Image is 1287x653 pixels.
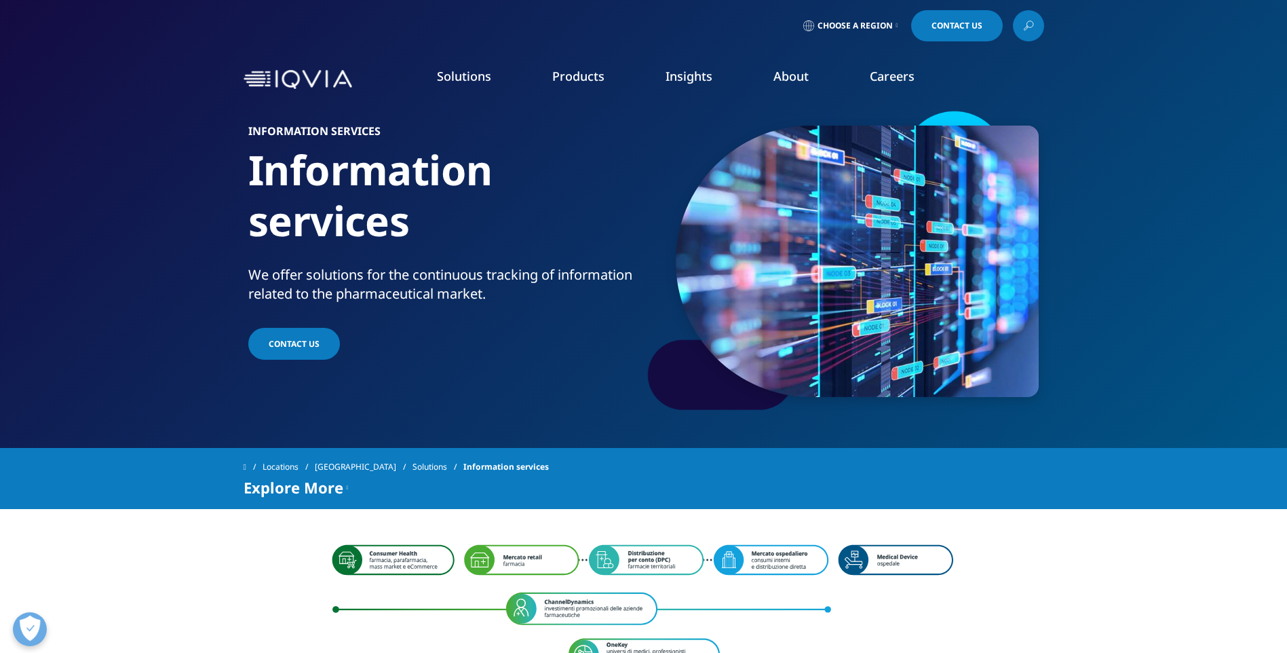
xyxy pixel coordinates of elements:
[437,68,491,84] a: Solutions
[13,612,47,646] button: Open Preferences
[248,328,340,360] a: CONTACT US
[931,22,982,30] span: Contact Us
[552,68,604,84] a: Products
[263,455,315,479] a: Locations
[870,68,915,84] a: Careers
[315,455,412,479] a: [GEOGRAPHIC_DATA]
[773,68,809,84] a: About
[666,68,712,84] a: Insights
[358,48,1044,111] nav: Primary
[911,10,1003,41] a: Contact Us
[412,455,463,479] a: Solutions
[818,20,893,31] span: Choose a Region
[463,455,549,479] span: Information services
[248,145,638,265] h1: Information services
[244,479,343,496] span: Explore More
[248,126,638,145] h6: Information services
[676,126,1039,397] img: 945_close-up-of-server-room-with-node-base-programming-data.jpg
[248,265,638,303] div: We offer solutions for the continuous tracking of information related to the pharmaceutical market.
[269,338,320,350] span: CONTACT US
